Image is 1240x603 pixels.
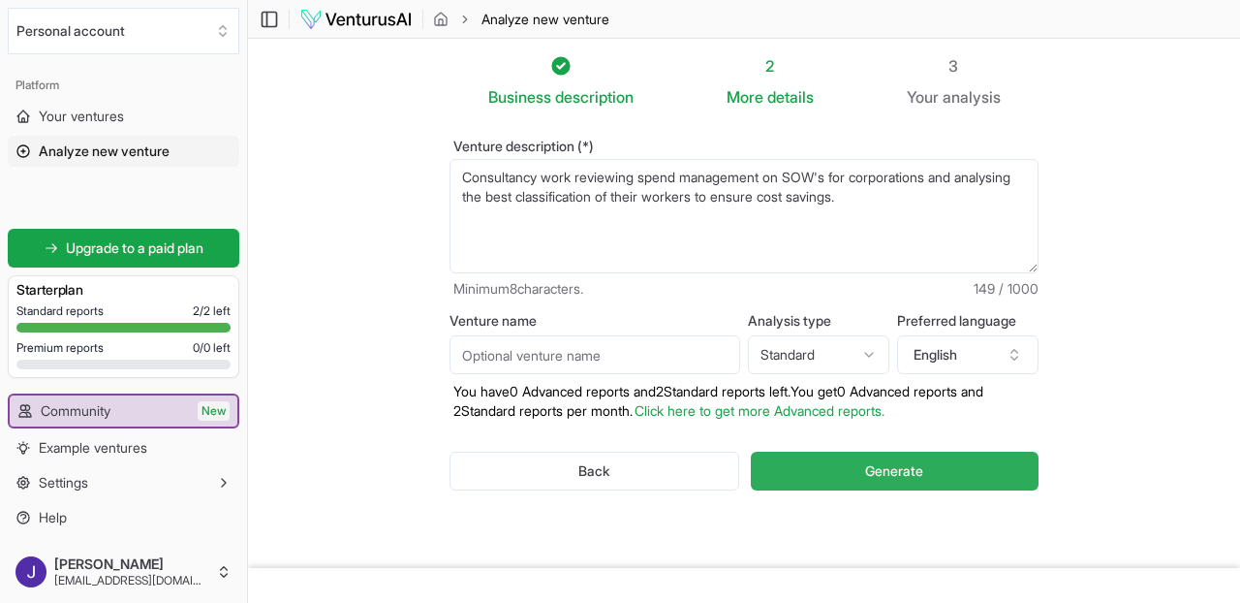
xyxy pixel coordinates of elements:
a: Analyze new venture [8,136,239,167]
span: Standard reports [16,303,104,319]
a: Help [8,502,239,533]
p: You have 0 Advanced reports and 2 Standard reports left. Y ou get 0 Advanced reports and 2 Standa... [449,382,1038,421]
h3: Starter plan [16,280,231,300]
div: Platform [8,70,239,101]
span: 0 / 0 left [193,340,231,356]
div: 3 [907,54,1001,78]
span: Upgrade to a paid plan [66,238,203,258]
button: Select an organization [8,8,239,54]
button: Back [449,452,739,491]
span: Premium reports [16,340,104,356]
img: ACg8ocLnk0GnW61RyW6tb0g32qeIAZ8Vt3V0Uqg78T9LdP_pCIAeZw=s96-c [15,556,46,587]
input: Optional venture name [449,335,740,374]
span: Your ventures [39,107,124,126]
label: Preferred language [897,314,1038,328]
span: Business [488,85,551,109]
label: Venture description (*) [449,140,1038,153]
span: Your [907,85,939,109]
div: 2 [727,54,814,78]
span: Analyze new venture [39,142,170,161]
span: Minimum 8 characters. [453,279,583,299]
span: 149 / 1000 [974,279,1038,299]
span: More [727,85,763,109]
a: Your ventures [8,101,239,132]
span: Community [41,401,110,421]
button: English [897,335,1038,374]
span: [PERSON_NAME] [54,555,208,573]
span: [EMAIL_ADDRESS][DOMAIN_NAME] [54,573,208,588]
span: Help [39,508,67,527]
span: Example ventures [39,438,147,458]
button: Generate [751,452,1038,491]
a: CommunityNew [10,396,237,427]
a: Click here to get more Advanced reports. [635,402,884,419]
span: details [767,87,814,107]
span: New [198,401,230,421]
label: Venture name [449,314,740,328]
button: [PERSON_NAME][EMAIL_ADDRESS][DOMAIN_NAME] [8,549,239,595]
a: Example ventures [8,432,239,463]
span: Generate [865,461,923,481]
img: logo [299,8,413,31]
span: analysis [943,87,1001,107]
span: Analyze new venture [481,10,609,29]
span: Settings [39,473,88,492]
nav: breadcrumb [433,10,609,29]
a: Upgrade to a paid plan [8,229,239,268]
button: Settings [8,467,239,498]
label: Analysis type [748,314,889,328]
span: 2 / 2 left [193,303,231,319]
span: description [555,87,634,107]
